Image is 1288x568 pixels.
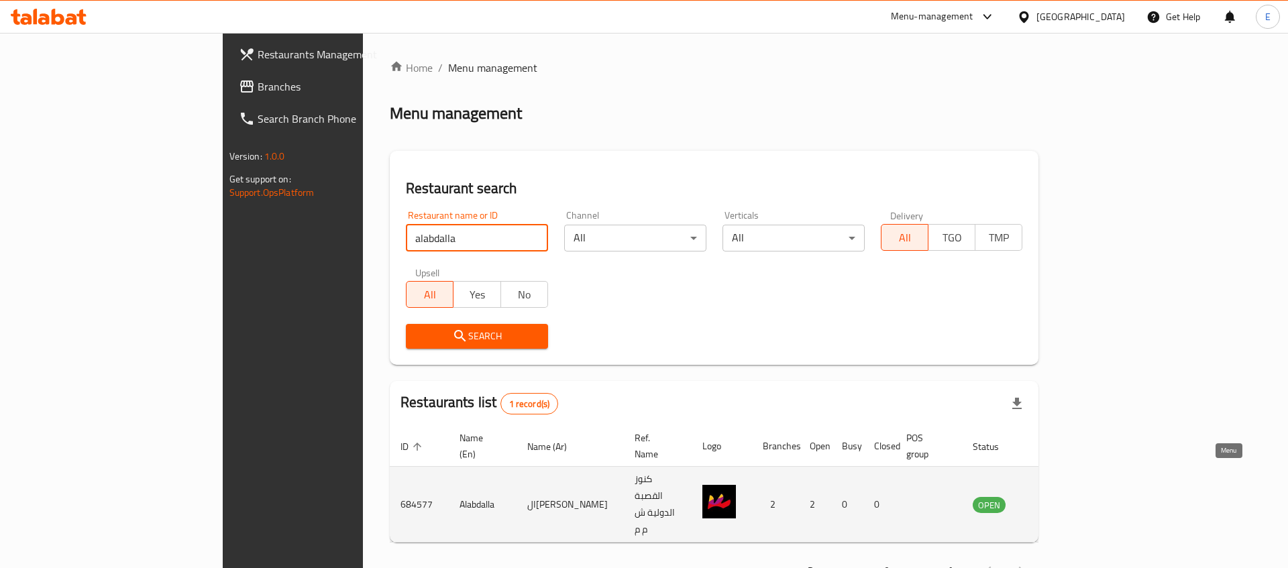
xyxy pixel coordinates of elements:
[702,485,736,518] img: Alabdalla
[406,281,453,308] button: All
[1032,426,1079,467] th: Action
[229,170,291,188] span: Get support on:
[500,281,548,308] button: No
[752,426,799,467] th: Branches
[863,426,896,467] th: Closed
[887,228,923,247] span: All
[501,398,558,410] span: 1 record(s)
[799,467,831,543] td: 2
[228,70,438,103] a: Branches
[449,467,517,543] td: Alabdalla
[228,38,438,70] a: Restaurants Management
[934,228,970,247] span: TGO
[390,60,1038,76] nav: breadcrumb
[973,439,1016,455] span: Status
[258,46,427,62] span: Restaurants Management
[390,426,1079,543] table: enhanced table
[692,426,752,467] th: Logo
[891,9,973,25] div: Menu-management
[258,111,427,127] span: Search Branch Phone
[564,225,706,251] div: All
[527,439,584,455] span: Name (Ar)
[264,148,285,165] span: 1.0.0
[831,426,863,467] th: Busy
[1265,9,1271,24] span: E
[975,224,1022,251] button: TMP
[258,78,427,95] span: Branches
[412,285,448,304] span: All
[890,211,924,220] label: Delivery
[722,225,865,251] div: All
[415,268,440,277] label: Upsell
[390,103,522,124] h2: Menu management
[973,498,1006,513] span: OPEN
[863,467,896,543] td: 0
[752,467,799,543] td: 2
[624,467,692,543] td: كنوز القصبة الدولية ش م م
[417,328,537,345] span: Search
[400,439,426,455] span: ID
[500,393,559,414] div: Total records count
[635,430,676,462] span: Ref. Name
[406,324,548,349] button: Search
[228,103,438,135] a: Search Branch Phone
[906,430,946,462] span: POS group
[831,467,863,543] td: 0
[973,497,1006,513] div: OPEN
[229,184,315,201] a: Support.OpsPlatform
[799,426,831,467] th: Open
[1001,388,1033,420] div: Export file
[460,430,500,462] span: Name (En)
[453,281,500,308] button: Yes
[981,228,1017,247] span: TMP
[406,178,1022,198] h2: Restaurant search
[406,225,548,251] input: Search for restaurant name or ID..
[881,224,928,251] button: All
[506,285,543,304] span: No
[1036,9,1125,24] div: [GEOGRAPHIC_DATA]
[459,285,495,304] span: Yes
[517,467,624,543] td: ال[PERSON_NAME]
[438,60,443,76] li: /
[229,148,262,165] span: Version:
[928,224,975,251] button: TGO
[448,60,537,76] span: Menu management
[400,392,558,414] h2: Restaurants list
